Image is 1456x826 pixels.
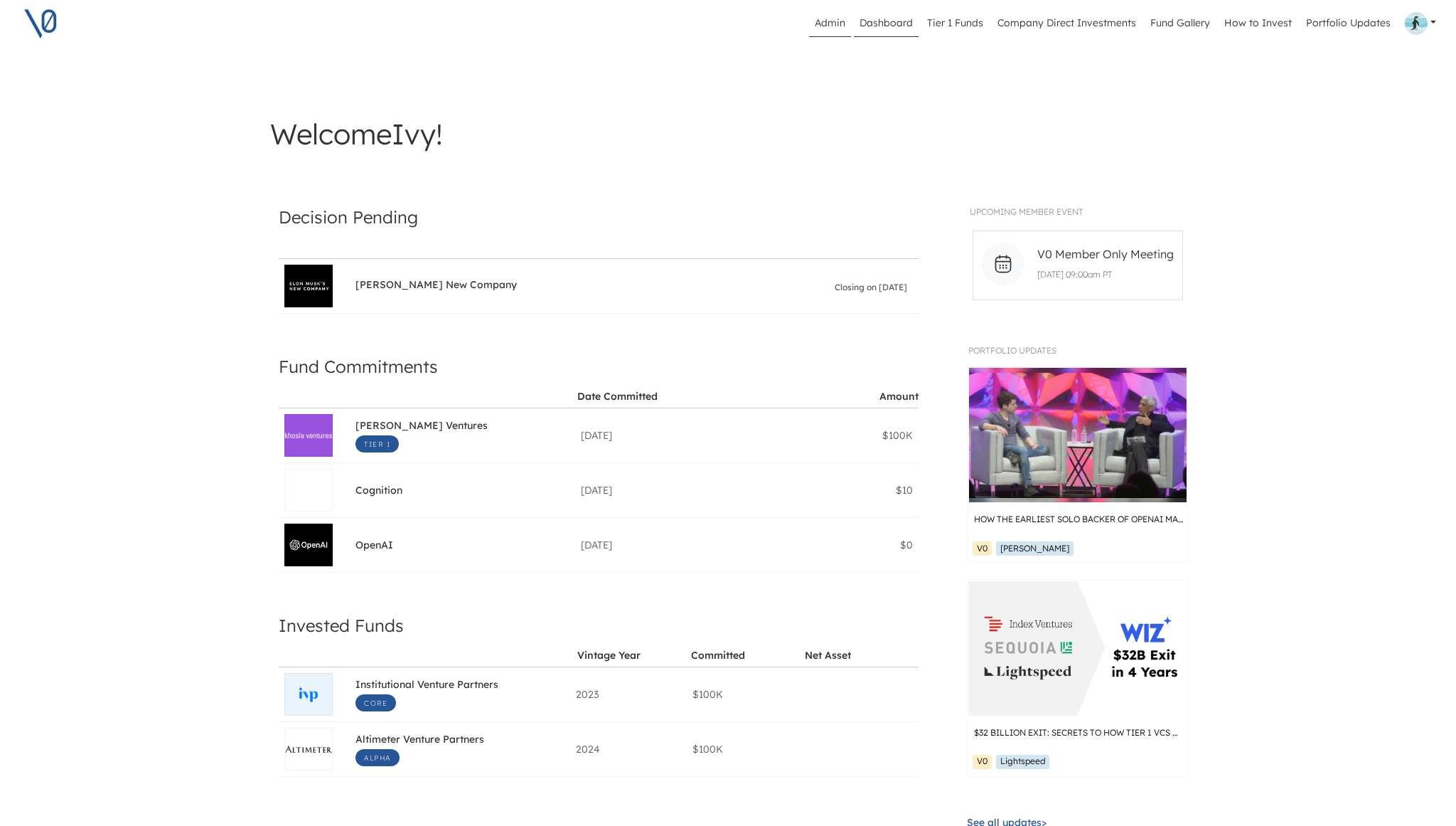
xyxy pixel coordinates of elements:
div: [DATE] [581,483,795,497]
h1: Portfolio Updates [968,346,1187,356]
h4: Fund Commitments [279,351,919,381]
div: 2023 [576,687,680,701]
span: [PERSON_NAME] Ventures [355,419,488,435]
div: $10 [806,483,913,497]
h3: Welcome Ivy ! [270,117,1186,151]
div: Net Asset [805,649,851,662]
p: [DATE] 09:00am PT [1032,268,1177,281]
a: Portfolio Updates [1300,10,1396,37]
div: [DATE] [581,538,795,552]
span: V0 Member Only Meeting [1037,245,1174,263]
a: Fund Gallery [1145,10,1216,37]
span: Tier 1 [355,435,399,452]
a: Admin [809,10,851,37]
h4: Decision Pending [279,202,919,232]
div: Committed [691,649,745,662]
div: $0 [806,538,913,552]
a: Tier 1 Funds [921,10,989,37]
div: $100K [692,742,797,756]
span: Core [355,694,396,711]
img: Profile [1405,12,1428,35]
a: How to Invest [1219,10,1297,37]
h4: Invested Funds [279,610,919,640]
div: $100K [806,428,913,443]
div: 2024 [576,742,680,756]
span: Cognition [355,484,402,500]
div: [DATE] [581,428,795,443]
img: V0 logo [23,6,58,41]
span: Institutional Venture Partners [355,678,498,694]
span: UPCOMING MEMBER EVENT [970,206,1083,217]
span: [PERSON_NAME] New Company [355,278,517,295]
span: Closing on [DATE] [835,280,907,295]
div: $100K [692,687,797,701]
a: Dashboard [854,10,919,37]
span: Altimeter Venture Partners [355,733,484,749]
span: OpenAI [355,539,393,555]
div: Date Committed [577,390,658,403]
div: Vintage Year [577,649,641,662]
a: Company Direct Investments [992,10,1142,37]
img: Elon Musk's New Company [285,280,332,292]
span: Alpha [355,749,400,766]
div: Amount [879,390,919,403]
